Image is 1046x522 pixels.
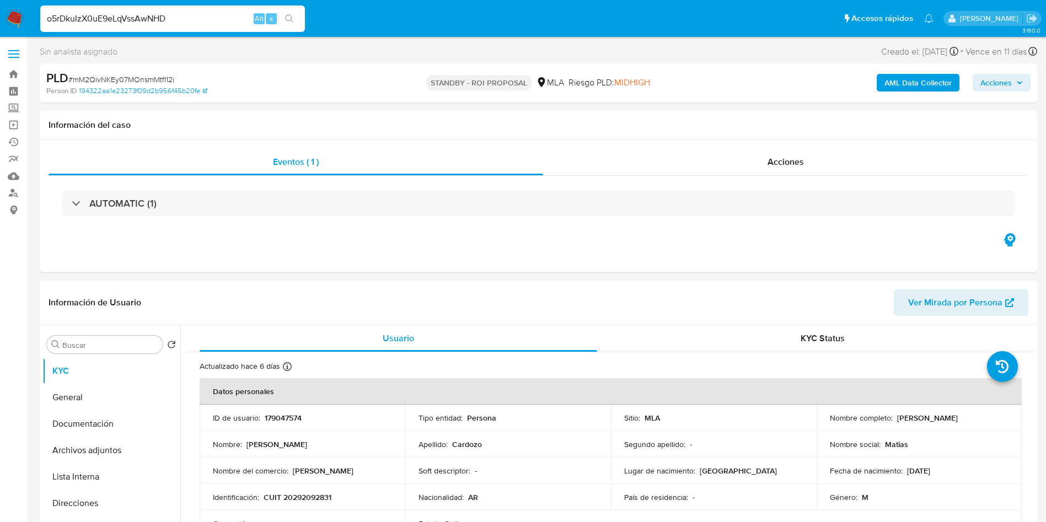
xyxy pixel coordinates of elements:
span: s [270,13,273,24]
p: MLA [645,413,660,423]
span: Ver Mirada por Persona [908,289,1002,316]
p: Sitio : [624,413,640,423]
span: KYC Status [801,332,845,345]
p: - [693,492,695,502]
p: [PERSON_NAME] [246,439,307,449]
b: AML Data Collector [884,74,952,92]
button: General [42,384,180,411]
div: AUTOMATIC (1) [62,191,1015,216]
span: Vence en 11 días [965,46,1027,58]
button: Ver Mirada por Persona [894,289,1028,316]
p: valeria.duch@mercadolibre.com [960,13,1022,24]
b: PLD [46,69,68,87]
p: Nombre del comercio : [213,466,288,476]
p: País de residencia : [624,492,688,502]
button: AML Data Collector [877,74,959,92]
span: Eventos ( 1 ) [273,155,319,168]
div: Creado el: [DATE] [881,44,958,59]
b: Person ID [46,86,77,96]
a: 194322aa1e23273f09d2b956f45b20fe [79,86,207,96]
input: Buscar usuario o caso... [40,12,305,26]
p: Nombre social : [830,439,881,449]
p: Actualizado hace 6 días [200,361,280,372]
div: MLA [536,77,564,89]
span: Acciones [980,74,1012,92]
p: [PERSON_NAME] [897,413,958,423]
button: Acciones [973,74,1031,92]
span: Accesos rápidos [851,13,913,24]
h1: Información de Usuario [49,297,141,308]
button: Volver al orden por defecto [167,340,176,352]
button: KYC [42,358,180,384]
p: Soft descriptor : [419,466,470,476]
p: CUIT 20292092831 [264,492,331,502]
th: Datos personales [200,378,1022,405]
p: Lugar de nacimiento : [624,466,695,476]
button: Direcciones [42,490,180,516]
p: Persona [467,413,496,423]
span: - [961,44,963,59]
button: Archivos adjuntos [42,437,180,464]
p: Fecha de nacimiento : [830,466,903,476]
h1: Información del caso [49,120,1028,131]
span: Riesgo PLD: [568,77,650,89]
p: - [475,466,477,476]
p: Género : [830,492,857,502]
a: Notificaciones [924,14,934,23]
h3: AUTOMATIC (1) [89,197,157,209]
p: AR [468,492,478,502]
p: Tipo entidad : [419,413,463,423]
p: M [862,492,868,502]
p: Matias [885,439,908,449]
p: Identificación : [213,492,259,502]
button: Documentación [42,411,180,437]
p: Cardozo [452,439,482,449]
span: Acciones [768,155,804,168]
span: # mM2QivNKEy07MOnsmMtfI12i [68,74,174,85]
a: Salir [1026,13,1038,24]
p: [DATE] [907,466,930,476]
span: Usuario [383,332,414,345]
p: Nombre completo : [830,413,893,423]
span: MIDHIGH [614,76,650,89]
span: Sin analista asignado [40,46,117,58]
button: Lista Interna [42,464,180,490]
p: 179047574 [265,413,302,423]
p: STANDBY - ROI PROPOSAL [426,75,532,90]
p: [GEOGRAPHIC_DATA] [700,466,777,476]
span: Alt [255,13,264,24]
p: Nacionalidad : [419,492,464,502]
p: Nombre : [213,439,242,449]
button: Buscar [51,340,60,349]
p: [PERSON_NAME] [293,466,353,476]
p: Apellido : [419,439,448,449]
p: ID de usuario : [213,413,260,423]
p: Segundo apellido : [624,439,685,449]
input: Buscar [62,340,158,350]
button: search-icon [278,11,301,26]
p: - [690,439,692,449]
